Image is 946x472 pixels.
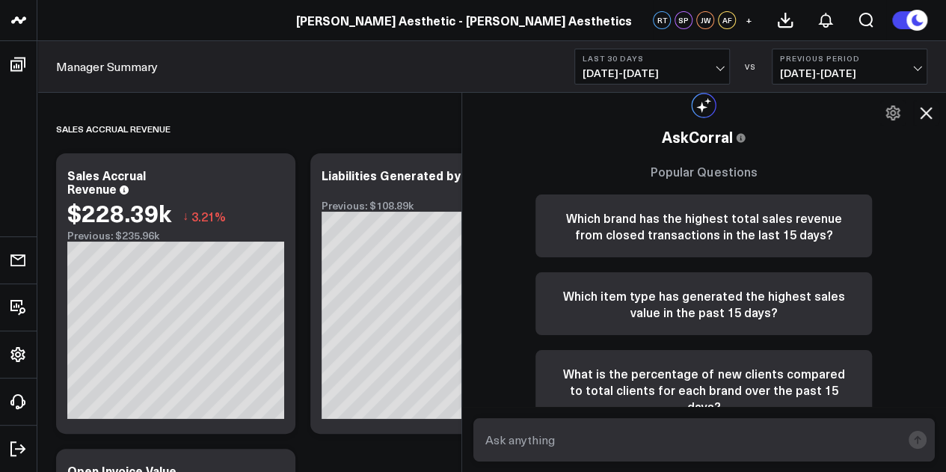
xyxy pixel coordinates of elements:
[322,200,793,212] div: Previous: $108.89k
[191,208,226,224] span: 3.21%
[535,194,872,257] button: Which brand has the highest total sales revenue from closed transactions in the last 15 days?
[772,49,927,85] button: Previous Period[DATE]-[DATE]
[740,11,758,29] button: +
[583,54,722,63] b: Last 30 Days
[535,350,872,429] button: What is the percentage of new clients compared to total clients for each brand over the past 15 d...
[322,167,494,183] div: Liabilities Generated by Type
[583,67,722,79] span: [DATE] - [DATE]
[696,11,714,29] div: JW
[56,58,158,75] a: Manager Summary
[535,272,872,335] button: Which item type has generated the highest sales value in the past 15 days?
[780,67,919,79] span: [DATE] - [DATE]
[653,11,671,29] div: RT
[662,126,732,148] span: AskCorral
[718,11,736,29] div: AF
[737,62,764,71] div: VS
[67,199,171,226] div: $228.39k
[746,15,752,25] span: +
[675,11,692,29] div: SP
[56,111,171,146] div: Sales Accrual Revenue
[574,49,730,85] button: Last 30 Days[DATE]-[DATE]
[182,206,188,226] span: ↓
[296,12,632,28] a: [PERSON_NAME] Aesthetic - [PERSON_NAME] Aesthetics
[535,163,872,180] h3: Popular Questions
[67,230,284,242] div: Previous: $235.96k
[780,54,919,63] b: Previous Period
[67,167,146,197] div: Sales Accrual Revenue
